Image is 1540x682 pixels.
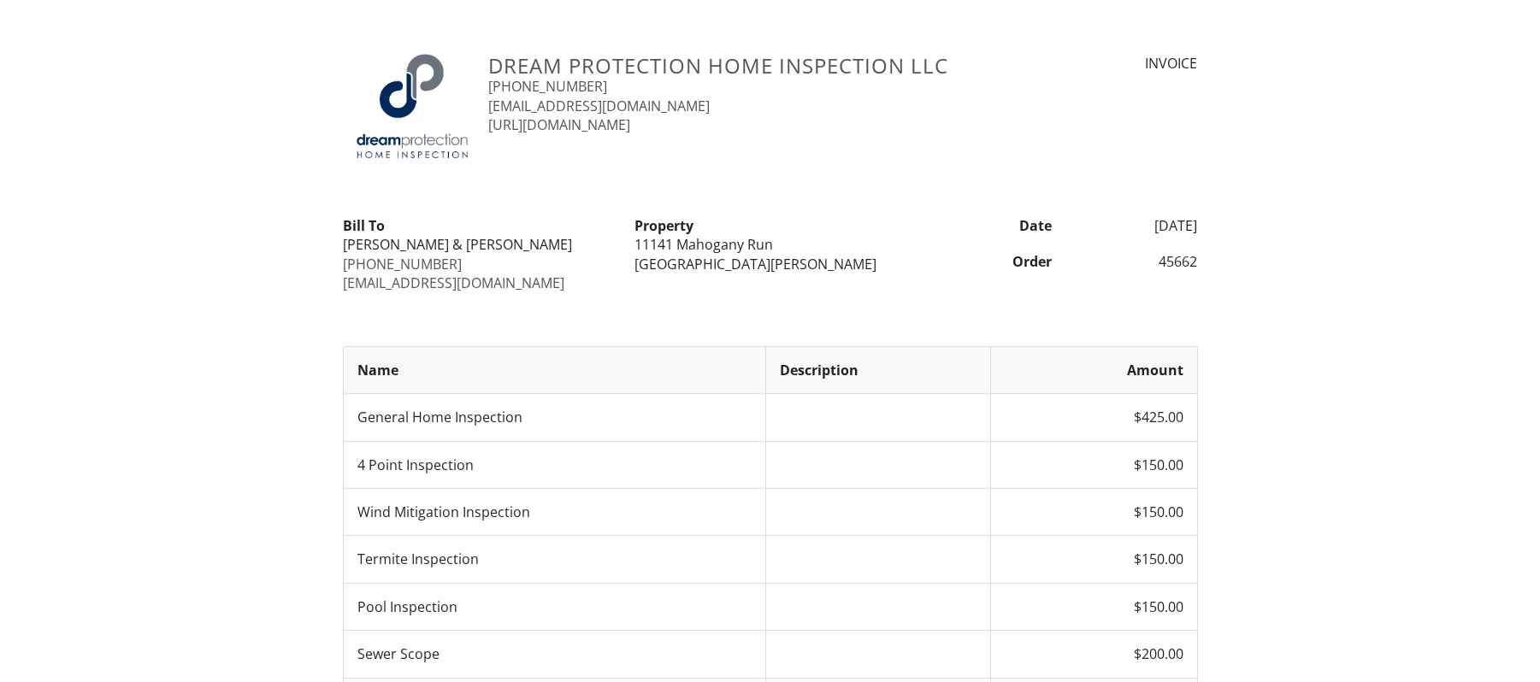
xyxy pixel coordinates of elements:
[343,235,614,254] div: [PERSON_NAME] & [PERSON_NAME]
[488,77,607,96] a: [PHONE_NUMBER]
[916,216,1062,235] div: Date
[1062,216,1208,235] div: [DATE]
[357,456,474,474] span: 4 Point Inspection
[357,503,530,521] span: Wind Mitigation Inspection
[999,54,1197,73] div: INVOICE
[488,97,710,115] a: [EMAIL_ADDRESS][DOMAIN_NAME]
[343,255,462,273] a: [PHONE_NUMBER]
[990,536,1197,583] td: $150.00
[488,54,978,77] h3: Dream Protection Home Inspection LLC
[1062,252,1208,271] div: 45662
[634,216,693,235] strong: Property
[990,583,1197,630] td: $150.00
[634,255,906,273] div: [GEOGRAPHIC_DATA][PERSON_NAME]
[343,216,385,235] strong: Bill To
[343,54,469,158] img: Logo2.png
[916,252,1062,271] div: Order
[990,394,1197,441] td: $425.00
[488,115,630,134] a: [URL][DOMAIN_NAME]
[343,346,765,393] th: Name
[765,346,990,393] th: Description
[357,408,522,426] span: General Home Inspection
[990,441,1197,488] td: $150.00
[343,273,564,292] a: [EMAIL_ADDRESS][DOMAIN_NAME]
[357,550,479,568] span: Termite Inspection
[990,489,1197,536] td: $150.00
[357,644,440,663] span: Sewer Scope
[357,597,457,616] span: Pool Inspection
[990,631,1197,678] td: $200.00
[990,346,1197,393] th: Amount
[634,235,906,254] div: 11141 Mahogany Run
